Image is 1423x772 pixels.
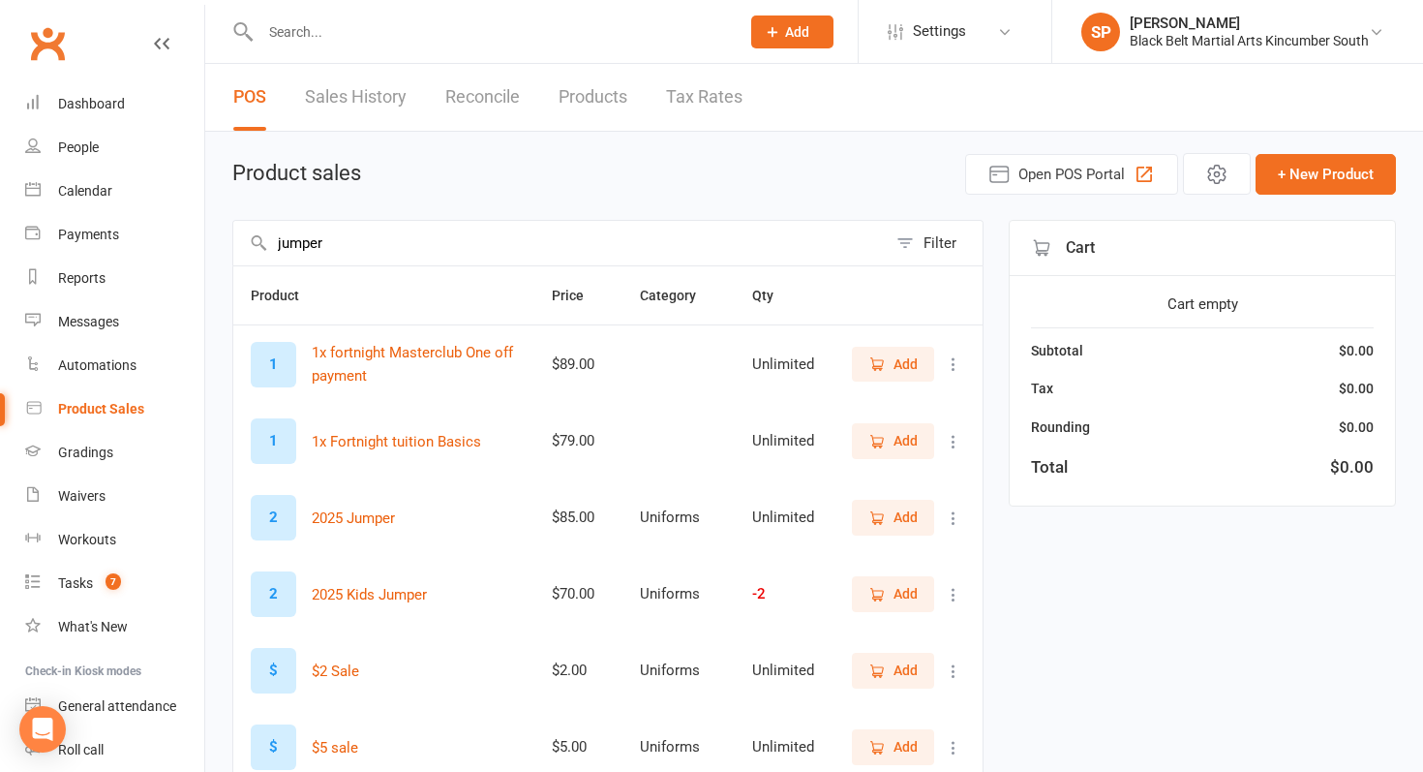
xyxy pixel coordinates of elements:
[312,507,395,530] button: 2025 Jumper
[312,430,481,453] button: 1x Fortnight tuition Basics
[552,586,605,602] div: $70.00
[552,510,605,526] div: $85.00
[1031,454,1068,480] div: Total
[251,495,296,540] div: 2
[58,270,106,286] div: Reports
[552,433,605,449] div: $79.00
[25,475,204,518] a: Waivers
[852,653,934,688] button: Add
[58,698,176,714] div: General attendance
[852,500,934,535] button: Add
[25,518,204,562] a: Workouts
[1010,221,1395,276] div: Cart
[25,685,204,728] a: General attendance kiosk mode
[58,742,104,757] div: Roll call
[232,162,361,185] h1: Product sales
[666,64,742,131] a: Tax Rates
[1018,163,1125,186] span: Open POS Portal
[785,24,809,40] span: Add
[752,739,814,756] div: Unlimited
[752,356,814,373] div: Unlimited
[893,507,918,528] span: Add
[893,660,918,681] span: Add
[751,15,833,48] button: Add
[893,736,918,757] span: Add
[25,82,204,126] a: Dashboard
[58,227,119,242] div: Payments
[251,342,296,387] div: 1
[25,257,204,300] a: Reports
[58,357,136,373] div: Automations
[1031,293,1374,316] div: Cart empty
[552,284,605,307] button: Price
[893,583,918,604] span: Add
[923,232,956,255] div: Filter
[58,575,93,591] div: Tasks
[552,663,605,679] div: $2.00
[25,213,204,257] a: Payments
[913,10,966,53] span: Settings
[1031,378,1053,399] div: Tax
[19,706,66,753] div: Open Intercom Messenger
[1256,154,1396,195] button: + New Product
[25,562,204,605] a: Tasks 7
[251,648,296,694] div: $
[552,356,605,373] div: $89.00
[25,728,204,772] a: Roll call
[559,64,627,131] a: Products
[251,288,320,303] span: Product
[58,619,128,634] div: What's New
[312,660,359,683] button: $2 Sale
[233,64,266,131] a: POS
[640,586,717,602] div: Uniforms
[1339,340,1374,361] div: $0.00
[752,510,814,526] div: Unlimited
[552,739,605,756] div: $5.00
[25,300,204,344] a: Messages
[1031,340,1083,361] div: Subtotal
[106,573,121,590] span: 7
[893,430,918,451] span: Add
[251,284,320,307] button: Product
[58,401,144,417] div: Product Sales
[1339,378,1374,399] div: $0.00
[752,288,795,303] span: Qty
[752,663,814,679] div: Unlimited
[887,221,983,265] button: Filter
[25,431,204,475] a: Gradings
[255,18,726,46] input: Search...
[58,488,106,504] div: Waivers
[1130,32,1369,49] div: Black Belt Martial Arts Kincumber South
[1339,417,1374,438] div: $0.00
[640,284,717,307] button: Category
[552,288,605,303] span: Price
[58,96,125,111] div: Dashboard
[640,510,717,526] div: Uniforms
[965,154,1178,195] button: Open POS Portal
[1081,13,1120,51] div: SP
[25,605,204,649] a: What's New
[852,347,934,382] button: Add
[233,221,887,265] input: Search products by name, or scan product code
[1330,454,1374,480] div: $0.00
[312,341,517,387] button: 1x fortnight Masterclub One off payment
[1130,15,1369,32] div: [PERSON_NAME]
[251,571,296,617] div: 2
[25,126,204,170] a: People
[25,344,204,387] a: Automations
[23,19,72,68] a: Clubworx
[251,725,296,770] div: $
[312,736,358,759] button: $5 sale
[305,64,407,131] a: Sales History
[1031,417,1090,438] div: Rounding
[752,586,814,602] div: -2
[445,64,520,131] a: Reconcile
[640,739,717,756] div: Uniforms
[640,288,717,303] span: Category
[58,314,119,329] div: Messages
[312,583,427,606] button: 2025 Kids Jumper
[25,170,204,213] a: Calendar
[58,183,112,199] div: Calendar
[25,387,204,431] a: Product Sales
[640,663,717,679] div: Uniforms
